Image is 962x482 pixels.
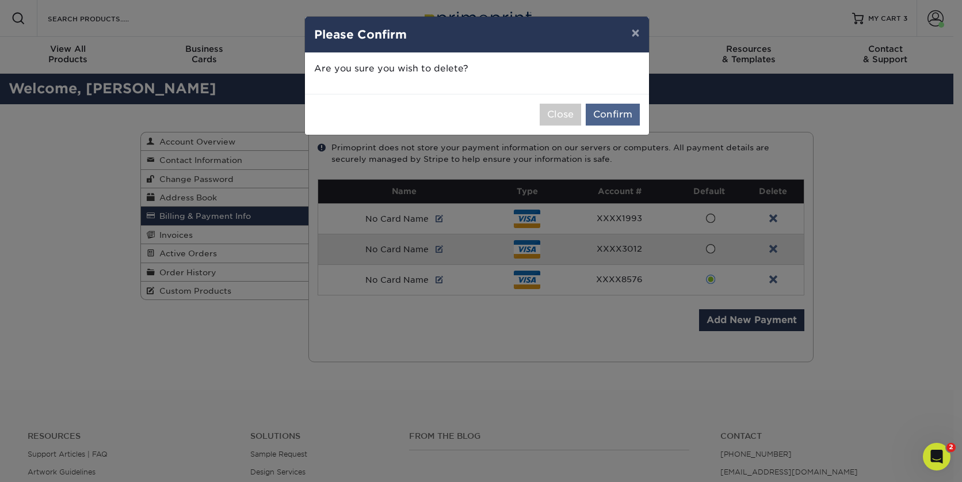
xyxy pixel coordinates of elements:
[314,62,640,75] p: Are you sure you wish to delete?
[540,104,581,126] button: Close
[586,104,640,126] button: Confirm
[622,17,648,49] button: ×
[946,443,956,452] span: 2
[314,26,640,43] h4: Please Confirm
[923,443,950,470] iframe: Intercom live chat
